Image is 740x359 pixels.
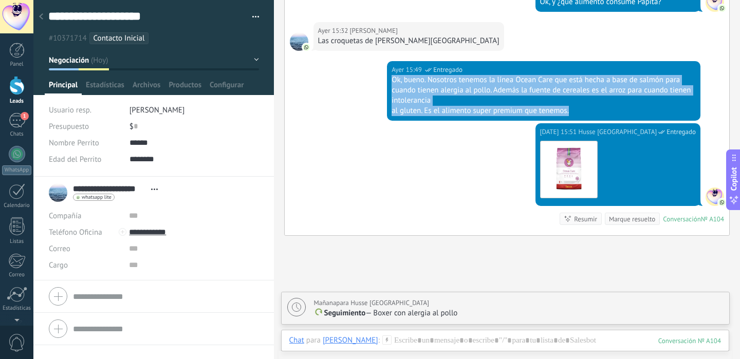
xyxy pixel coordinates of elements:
span: Usuario resp. [49,105,91,115]
div: WhatsApp [2,165,31,175]
div: Listas [2,238,32,245]
span: Copilot [729,167,739,191]
div: Nombre Perrito [49,135,122,151]
span: Contacto Inicial [94,33,145,43]
span: Principal [49,80,78,95]
div: para Husse [GEOGRAPHIC_DATA] [314,298,430,308]
div: Ok, bueno. Nosotros tenemos la línea Ocean Care que está hecha a base de salmón para cuando tiene... [392,75,696,106]
div: Panel [2,61,32,68]
span: Mirna Estela Cordero [350,26,398,36]
span: Correo [49,244,70,254]
span: 1 [21,112,29,120]
div: Ayer 15:49 [392,65,423,75]
div: Edad del Perrito [49,151,122,167]
div: Resumir [574,214,597,224]
div: Marque resuelto [609,214,655,224]
div: $ [129,118,259,135]
span: Husse Mérida (Oficina de Venta) [578,127,657,137]
span: Husse Mérida [706,187,724,206]
div: Mirna Estela Cordero [323,335,378,345]
div: al gluten. Es el alimento super premium que tenemos. [392,106,696,116]
div: Ayer 15:32 [318,26,350,36]
span: Entregado [433,65,462,75]
span: #10371714 [49,33,87,43]
span: : [378,335,380,346]
span: Teléfono Oficina [49,228,102,237]
img: com.amocrm.amocrmwa.svg [303,44,310,51]
div: № A104 [701,215,724,223]
div: Estadísticas [2,305,32,312]
span: Mirna Estela Cordero [290,32,308,51]
span: Entregado [667,127,696,137]
span: Presupuesto [49,122,89,131]
div: Compañía [49,207,121,224]
span: Productos [169,80,201,95]
span: [PERSON_NAME] [129,105,185,115]
div: Usuario resp. [49,102,122,118]
div: Correo [2,272,32,278]
div: [DATE] 15:51 [540,127,579,137]
p: — Boxer con alergia al pollo [314,308,724,318]
span: Configurar [210,80,244,95]
span: Estadísticas [86,80,124,95]
span: Cargo [49,261,68,269]
div: Leads [2,98,32,105]
span: para [306,335,321,346]
div: Presupuesto [49,118,122,135]
span: Seguimiento [324,308,366,318]
div: Conversación [663,215,701,223]
span: Edad del Perrito [49,156,101,163]
img: com.amocrm.amocrmwa.svg [718,199,726,206]
div: 104 [658,336,721,345]
div: Las croquetas de [PERSON_NAME][GEOGRAPHIC_DATA] [318,36,499,46]
div: Calendario [2,202,32,209]
div: Cargo [49,257,121,273]
span: Nombre Perrito [49,139,99,147]
div: Chats [2,131,32,138]
span: Mañana [314,298,337,307]
button: Correo [49,240,70,257]
span: whatsapp lite [82,195,112,200]
img: 7d855934-8163-4a3f-a5a9-fc01577f814d [541,141,597,198]
button: Teléfono Oficina [49,224,102,240]
span: Archivos [133,80,160,95]
img: com.amocrm.amocrmwa.svg [718,5,726,12]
